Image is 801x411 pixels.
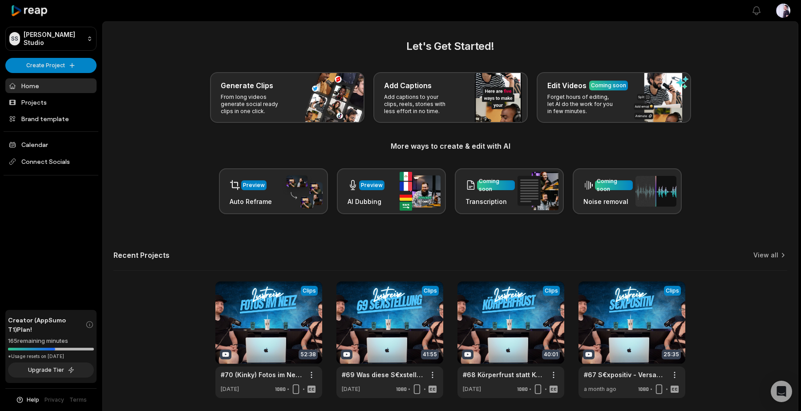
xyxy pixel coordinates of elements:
[547,80,587,91] h3: Edit Videos
[9,32,20,45] div: SS
[5,78,97,93] a: Home
[597,177,631,193] div: Coming soon
[635,176,676,207] img: noise_removal.png
[243,181,265,189] div: Preview
[24,31,83,47] p: [PERSON_NAME] Studio
[113,251,170,260] h2: Recent Projects
[44,396,64,404] a: Privacy
[771,381,792,402] div: Open Intercom Messenger
[5,111,97,126] a: Brand template
[5,58,97,73] button: Create Project
[479,177,513,193] div: Coming soon
[384,80,432,91] h3: Add Captions
[27,396,39,404] span: Help
[69,396,87,404] a: Terms
[342,370,424,379] a: #69 Was diese S€xstellung für uns so besonders macht - Old but gold und niemals langweilig -
[8,337,94,346] div: 165 remaining minutes
[16,396,39,404] button: Help
[384,94,453,115] p: Add captions to your clips, reels, stories with less effort in no time.
[8,362,94,378] button: Upgrade Tier
[584,370,666,379] a: #67 S€xpositiv - Versaut oder ganz normal?!
[113,38,787,54] h2: Let's Get Started!
[591,81,626,90] div: Coming soon
[5,95,97,110] a: Projects
[282,174,323,209] img: auto_reframe.png
[8,315,85,334] span: Creator (AppSumo T1) Plan!
[113,141,787,151] h3: More ways to create & edit with AI
[583,197,633,206] h3: Noise removal
[465,197,515,206] h3: Transcription
[348,197,384,206] h3: AI Dubbing
[518,172,558,210] img: transcription.png
[547,94,616,115] p: Forget hours of editing, let AI do the work for you in few minutes.
[400,172,441,211] img: ai_dubbing.png
[221,94,290,115] p: From long videos generate social ready clips in one click.
[8,353,94,360] div: *Usage resets on [DATE]
[361,181,383,189] div: Preview
[5,154,97,170] span: Connect Socials
[753,251,778,260] a: View all
[230,197,272,206] h3: Auto Reframe
[463,370,545,379] a: #68 Körperfrust statt Körperlust - Die Unzufriedenheit mit unseren Körpern
[221,370,303,379] a: #70 (Kinky) Fotos im Netz?! - Die unsichtbare Gefahr von Fotopoints, Fotoshootings etc.
[221,80,273,91] h3: Generate Clips
[5,137,97,152] a: Calendar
